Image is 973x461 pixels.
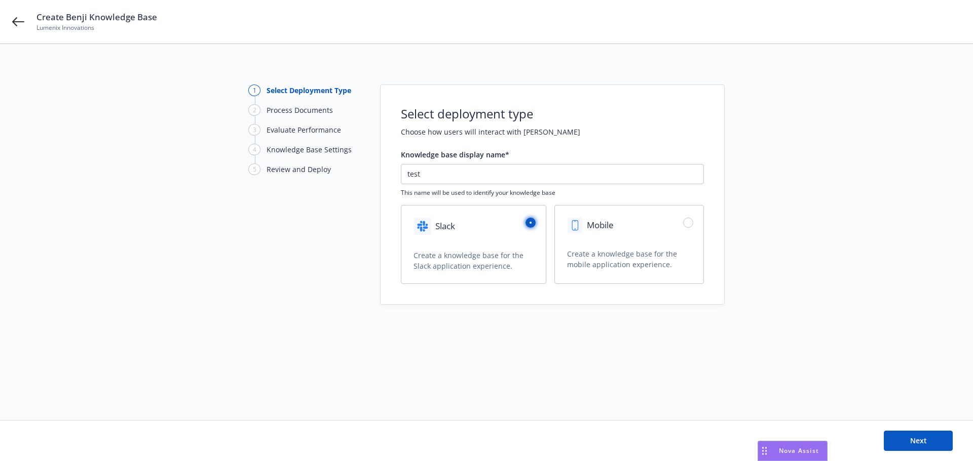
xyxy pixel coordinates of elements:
span: Nova Assist [779,446,819,455]
div: 3 [248,124,260,136]
div: Process Documents [267,105,333,115]
span: Create a knowledge base for the Slack application experience. [414,250,523,271]
div: 2 [248,104,260,116]
div: Evaluate Performance [267,124,341,135]
span: Lumenix Innovations [36,23,157,32]
span: Create a knowledge base for the mobile application experience. [567,249,677,269]
h1: Select deployment type [401,105,533,122]
span: Slack [435,220,455,233]
span: This name will be used to identify your knowledge base [401,188,704,197]
div: Select Deployment Type [267,85,351,96]
span: Next [910,436,927,445]
button: Next [884,431,953,451]
span: Knowledge base display name* [401,150,509,159]
div: 5 [248,163,260,175]
div: Knowledge Base Settings [267,144,352,155]
span: Mobile [587,219,614,232]
button: Nova Assist [758,441,828,461]
div: Review and Deploy [267,164,331,175]
span: Create Benji Knowledge Base [36,11,157,23]
div: 4 [248,144,260,155]
div: Drag to move [758,441,771,460]
div: 1 [248,85,260,96]
h2: Choose how users will interact with [PERSON_NAME] [401,127,704,137]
